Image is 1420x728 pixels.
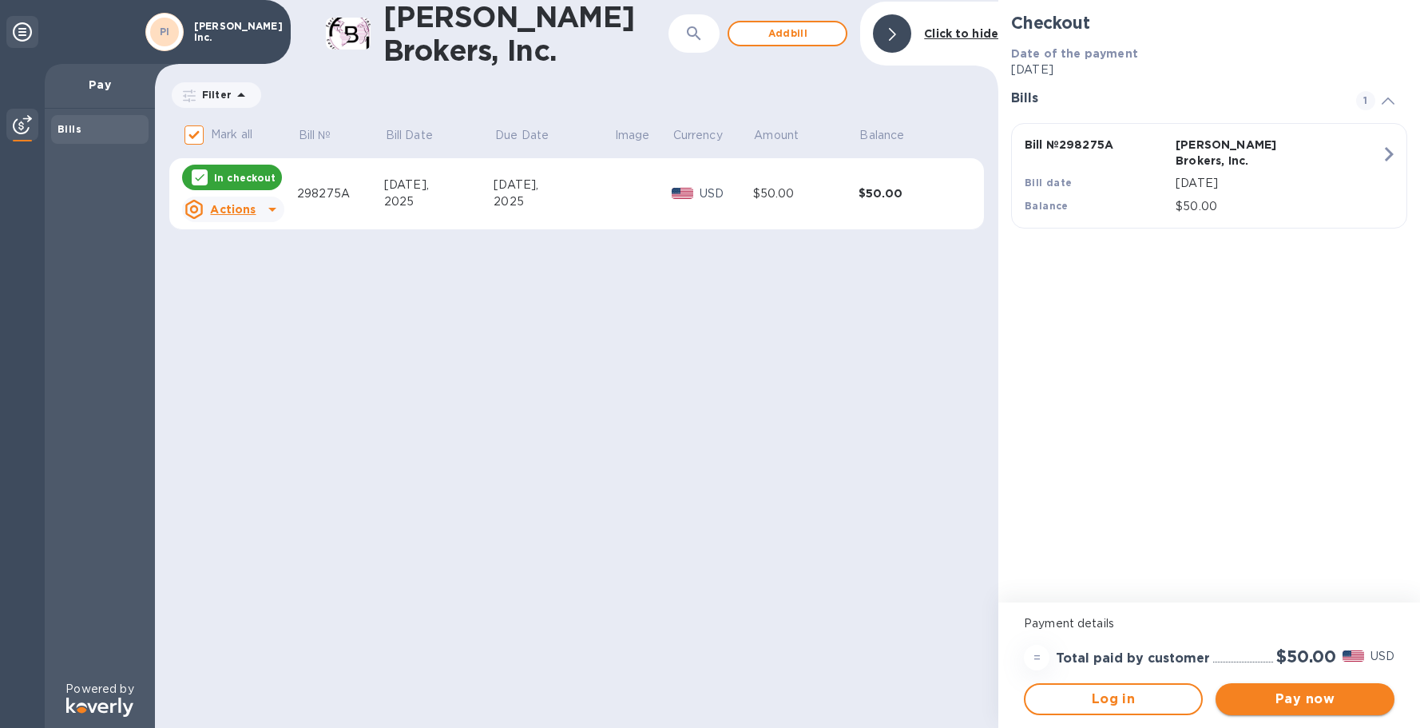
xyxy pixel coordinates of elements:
[1011,91,1337,106] h3: Bills
[1176,175,1381,192] p: [DATE]
[924,27,998,40] b: Click to hide
[700,185,753,202] p: USD
[1056,651,1210,666] h3: Total paid by customer
[1228,690,1382,709] span: Pay now
[859,127,925,144] span: Balance
[1343,650,1364,662] img: USD
[1025,137,1169,153] p: Bill № 298275A
[859,127,904,144] p: Balance
[1025,177,1073,189] b: Bill date
[386,127,454,144] span: Bill Date
[1011,123,1407,229] button: Bill №298275A[PERSON_NAME] Brokers, Inc.Bill date[DATE]Balance$50.00
[297,185,384,202] div: 298275A
[673,127,723,144] p: Currency
[299,127,352,144] span: Bill №
[1024,615,1394,632] p: Payment details
[495,127,569,144] span: Due Date
[58,77,142,93] p: Pay
[754,127,819,144] span: Amount
[1024,645,1049,670] div: =
[742,24,833,43] span: Add bill
[299,127,331,144] p: Bill №
[65,681,133,698] p: Powered by
[754,127,799,144] p: Amount
[194,21,274,43] p: [PERSON_NAME] Inc.
[210,203,256,216] u: Actions
[1276,646,1336,666] h2: $50.00
[1011,13,1407,33] h2: Checkout
[728,21,847,46] button: Addbill
[386,127,433,144] p: Bill Date
[495,127,549,144] p: Due Date
[1176,198,1381,215] p: $50.00
[859,185,964,201] div: $50.00
[384,193,494,210] div: 2025
[1011,62,1407,78] p: [DATE]
[1024,683,1203,715] button: Log in
[160,26,170,38] b: PI
[1370,648,1394,665] p: USD
[1038,690,1188,709] span: Log in
[1216,683,1394,715] button: Pay now
[1011,47,1138,60] b: Date of the payment
[196,88,232,101] p: Filter
[211,126,252,143] p: Mark all
[1176,137,1320,169] p: [PERSON_NAME] Brokers, Inc.
[1356,91,1375,110] span: 1
[66,698,133,717] img: Logo
[384,177,494,193] div: [DATE],
[58,123,81,135] b: Bills
[753,185,859,202] div: $50.00
[1025,200,1069,212] b: Balance
[494,193,613,210] div: 2025
[615,127,650,144] p: Image
[214,171,276,185] p: In checkout
[672,188,693,199] img: USD
[494,177,613,193] div: [DATE],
